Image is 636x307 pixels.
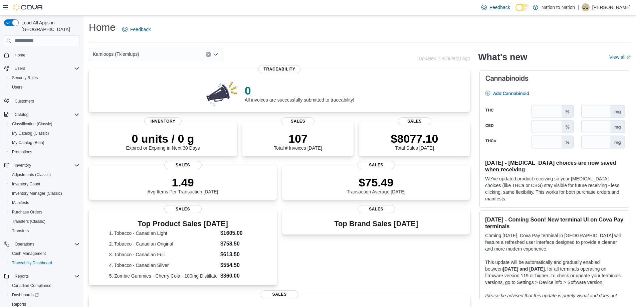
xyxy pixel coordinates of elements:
[9,171,53,179] a: Adjustments (Classic)
[9,259,79,267] span: Traceabilty Dashboard
[164,161,202,169] span: Sales
[9,120,79,128] span: Classification (Classic)
[12,172,51,177] span: Adjustments (Classic)
[12,131,49,136] span: My Catalog (Classic)
[9,139,79,147] span: My Catalog (Beta)
[206,52,211,57] button: Clear input
[9,171,79,179] span: Adjustments (Classic)
[9,217,79,225] span: Transfers (Classic)
[582,3,590,11] div: Cam Gottfriedson
[281,117,315,125] span: Sales
[7,207,82,217] button: Purchase Orders
[109,241,218,247] dt: 2. Tobacco - Canadian Original
[583,3,589,11] span: CG
[213,52,218,57] button: Open list of options
[1,110,82,119] button: Catalog
[19,19,79,33] span: Load All Apps in [GEOGRAPHIC_DATA]
[9,129,52,137] a: My Catalog (Classic)
[220,251,256,259] dd: $613.50
[12,111,31,119] button: Catalog
[15,112,28,117] span: Catalog
[89,21,116,34] h1: Home
[7,198,82,207] button: Manifests
[7,129,82,138] button: My Catalog (Classic)
[7,189,82,198] button: Inventory Manager (Classic)
[489,4,510,11] span: Feedback
[7,249,82,258] button: Cash Management
[12,272,79,280] span: Reports
[12,209,42,215] span: Purchase Orders
[148,176,218,194] div: Avg Items Per Transaction [DATE]
[12,121,52,127] span: Classification (Classic)
[7,217,82,226] button: Transfers (Classic)
[9,148,35,156] a: Promotions
[12,97,37,105] a: Customers
[12,161,79,169] span: Inventory
[9,74,79,82] span: Security Roles
[479,1,512,14] a: Feedback
[485,175,624,202] p: We've updated product receiving so your [MEDICAL_DATA] choices (like THCa or CBG) stay visible fo...
[9,180,43,188] a: Inventory Count
[485,232,624,252] p: Coming [DATE], Cova Pay terminal in [GEOGRAPHIC_DATA] will feature a refreshed user interface des...
[15,99,34,104] span: Customers
[1,96,82,106] button: Customers
[7,73,82,83] button: Security Roles
[109,262,218,269] dt: 4. Tobacco - Canadian Silver
[12,149,32,155] span: Promotions
[9,282,79,290] span: Canadian Compliance
[9,291,41,299] a: Dashboards
[9,83,25,91] a: Users
[274,132,322,145] p: 107
[485,159,624,173] h3: [DATE] - [MEDICAL_DATA] choices are now saved when receiving
[391,132,438,145] p: $8077.10
[12,283,51,288] span: Canadian Compliance
[9,227,79,235] span: Transfers
[12,292,39,298] span: Dashboards
[109,273,218,279] dt: 5. Zombie Gummies - Cherry Cola - 100mg Distillate
[245,84,354,97] p: 0
[130,26,151,33] span: Feedback
[12,240,37,248] button: Operations
[205,80,239,107] img: 0
[592,3,631,11] p: [PERSON_NAME]
[12,161,34,169] button: Inventory
[358,161,395,169] span: Sales
[1,161,82,170] button: Inventory
[419,56,470,61] p: Updated 1 minute(s) ago
[9,259,55,267] a: Traceabilty Dashboard
[627,55,631,59] svg: External link
[9,217,48,225] a: Transfers (Classic)
[515,4,529,11] input: Dark Mode
[7,258,82,268] button: Traceabilty Dashboard
[7,179,82,189] button: Inventory Count
[258,65,301,73] span: Traceability
[12,200,29,205] span: Manifests
[12,228,29,234] span: Transfers
[12,111,79,119] span: Catalog
[7,290,82,300] a: Dashboards
[9,83,79,91] span: Users
[9,120,55,128] a: Classification (Classic)
[398,117,431,125] span: Sales
[12,51,28,59] a: Home
[245,84,354,103] div: All invoices are successfully submitted to traceability!
[109,230,218,237] dt: 1. Tobacco - Canadian Light
[478,52,527,62] h2: What's new
[9,227,31,235] a: Transfers
[9,250,79,258] span: Cash Management
[9,199,32,207] a: Manifests
[578,3,579,11] p: |
[12,181,40,187] span: Inventory Count
[7,119,82,129] button: Classification (Classic)
[12,85,22,90] span: Users
[9,199,79,207] span: Manifests
[503,266,545,272] strong: [DATE] and [DATE]
[144,117,182,125] span: Inventory
[15,52,25,58] span: Home
[15,163,31,168] span: Inventory
[12,97,79,105] span: Customers
[1,50,82,60] button: Home
[7,83,82,92] button: Users
[126,132,200,151] div: Expired or Expiring in Next 30 Days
